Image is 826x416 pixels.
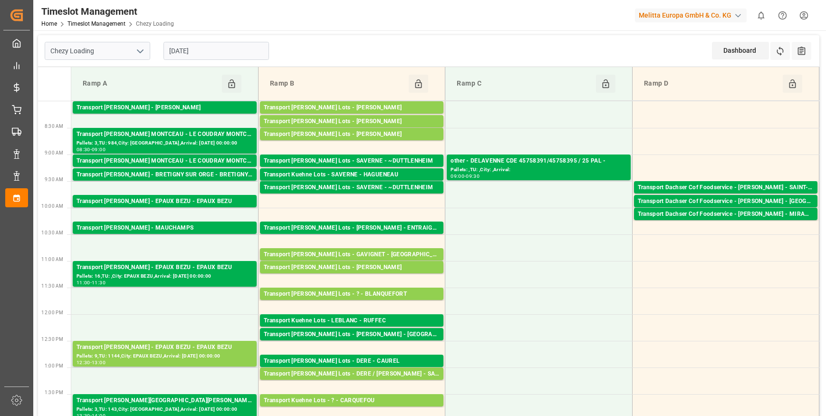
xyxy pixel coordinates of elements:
[41,20,57,27] a: Home
[264,396,440,406] div: Transport Kuehne Lots - ? - CARQUEFOU
[264,103,440,113] div: Transport [PERSON_NAME] Lots - [PERSON_NAME]
[264,366,440,374] div: Pallets: 23,TU: 117,City: [GEOGRAPHIC_DATA],Arrival: [DATE] 00:00:00
[264,290,440,299] div: Transport [PERSON_NAME] Lots - ? - BLANQUEFORT
[77,156,253,166] div: Transport [PERSON_NAME] MONTCEAU - LE COUDRAY MONTCEAU
[638,193,814,201] div: Pallets: 8,TU: 25,City: [GEOGRAPHIC_DATA][PERSON_NAME],Arrival: [DATE] 00:00:00
[635,6,750,24] button: Melitta Europa GmbH & Co. KG
[264,316,440,326] div: Transport Kuehne Lots - LEBLANC - RUFFEC
[77,130,253,139] div: Transport [PERSON_NAME] MONTCEAU - LE COUDRAY MONTCEAU
[77,272,253,281] div: Pallets: 16,TU: ,City: EPAUX BEZU,Arrival: [DATE] 00:00:00
[79,75,222,93] div: Ramp A
[77,170,253,180] div: Transport [PERSON_NAME] - BRETIGNY SUR ORGE - BRETIGNY SUR ORGE
[41,283,63,289] span: 11:30 AM
[264,299,440,307] div: Pallets: 5,TU: 194,City: [GEOGRAPHIC_DATA],Arrival: [DATE] 00:00:00
[92,147,106,152] div: 09:00
[77,139,253,147] div: Pallets: 3,TU: 984,City: [GEOGRAPHIC_DATA],Arrival: [DATE] 00:00:00
[451,156,626,166] div: other - DELAVENNE CDE 45758391/45758395 / 25 PAL -
[92,360,106,365] div: 13:00
[45,124,63,129] span: 8:30 AM
[264,180,440,188] div: Pallets: ,TU: 121,City: HAGUENEAU,Arrival: [DATE] 00:00:00
[264,126,440,135] div: Pallets: 2,TU: 110,City: [GEOGRAPHIC_DATA],Arrival: [DATE] 00:00:00
[638,197,814,206] div: Transport Dachser Cof Foodservice - [PERSON_NAME] - [GEOGRAPHIC_DATA]
[45,390,63,395] span: 1:30 PM
[77,223,253,233] div: Transport [PERSON_NAME] - MAUCHAMPS
[41,257,63,262] span: 11:00 AM
[638,206,814,214] div: Pallets: 6,TU: ,City: [GEOGRAPHIC_DATA],Arrival: [DATE] 00:00:00
[77,263,253,272] div: Transport [PERSON_NAME] - EPAUX BEZU - EPAUX BEZU
[772,5,793,26] button: Help Center
[77,360,90,365] div: 12:30
[264,357,440,366] div: Transport [PERSON_NAME] Lots - DERE - CAUREL
[77,281,90,285] div: 11:00
[635,9,747,22] div: Melitta Europa GmbH & Co. KG
[451,166,626,174] div: Pallets: ,TU: ,City: ,Arrival:
[77,180,253,188] div: Pallets: 3,TU: ,City: [GEOGRAPHIC_DATA],Arrival: [DATE] 00:00:00
[638,183,814,193] div: Transport Dachser Cof Foodservice - [PERSON_NAME] - SAINT-[PERSON_NAME] FALLAVIER
[41,337,63,342] span: 12:30 PM
[453,75,595,93] div: Ramp C
[264,193,440,201] div: Pallets: 2,TU: 80,City: ~[GEOGRAPHIC_DATA],Arrival: [DATE] 00:00:00
[264,260,440,268] div: Pallets: 7,TU: 554,City: [GEOGRAPHIC_DATA],Arrival: [DATE] 00:00:00
[90,147,92,152] div: -
[45,150,63,155] span: 9:00 AM
[77,343,253,352] div: Transport [PERSON_NAME] - EPAUX BEZU - EPAUX BEZU
[264,263,440,272] div: Transport [PERSON_NAME] Lots - [PERSON_NAME]
[464,174,466,178] div: -
[264,326,440,334] div: Pallets: 1,TU: 741,City: RUFFEC,Arrival: [DATE] 00:00:00
[90,281,92,285] div: -
[264,139,440,147] div: Pallets: ,TU: 165,City: [GEOGRAPHIC_DATA],Arrival: [DATE] 00:00:00
[264,330,440,339] div: Transport [PERSON_NAME] Lots - [PERSON_NAME] - [GEOGRAPHIC_DATA]
[45,42,150,60] input: Type to search/select
[67,20,125,27] a: Timeslot Management
[163,42,269,60] input: DD-MM-YYYY
[92,281,106,285] div: 11:30
[41,4,174,19] div: Timeslot Management
[264,130,440,139] div: Transport [PERSON_NAME] Lots - [PERSON_NAME]
[77,197,253,206] div: Transport [PERSON_NAME] - EPAUX BEZU - EPAUX BEZU
[264,406,440,414] div: Pallets: 1,TU: ,City: CARQUEFOU,Arrival: [DATE] 00:00:00
[638,219,814,227] div: Pallets: 2,TU: 16,City: MIRAMAS CEDEX,Arrival: [DATE] 00:00:00
[264,339,440,348] div: Pallets: ,TU: 381,City: [GEOGRAPHIC_DATA],Arrival: [DATE] 00:00:00
[41,230,63,235] span: 10:30 AM
[77,166,253,174] div: Pallets: ,TU: 330,City: [GEOGRAPHIC_DATA],Arrival: [DATE] 00:00:00
[264,113,440,121] div: Pallets: 20,TU: ,City: [GEOGRAPHIC_DATA],Arrival: [DATE] 00:00:00
[77,406,253,414] div: Pallets: 3,TU: 143,City: [GEOGRAPHIC_DATA],Arrival: [DATE] 00:00:00
[77,352,253,360] div: Pallets: 9,TU: 1144,City: EPAUX BEZU,Arrival: [DATE] 00:00:00
[264,166,440,174] div: Pallets: ,TU: 44,City: ~[GEOGRAPHIC_DATA],Arrival: [DATE] 00:00:00
[264,250,440,260] div: Transport [PERSON_NAME] Lots - GAVIGNET - [GEOGRAPHIC_DATA]
[750,5,772,26] button: show 0 new notifications
[264,117,440,126] div: Transport [PERSON_NAME] Lots - [PERSON_NAME]
[41,310,63,315] span: 12:00 PM
[133,44,147,58] button: open menu
[77,206,253,214] div: Pallets: ,TU: 2376,City: EPAUX BEZU,Arrival: [DATE] 00:00:00
[45,177,63,182] span: 9:30 AM
[77,233,253,241] div: Pallets: 52,TU: 1172,City: [GEOGRAPHIC_DATA],Arrival: [DATE] 00:00:00
[264,170,440,180] div: Transport Kuehne Lots - SAVERNE - HAGUENEAU
[77,113,253,121] div: Pallets: 1,TU: 241,City: [GEOGRAPHIC_DATA],Arrival: [DATE] 00:00:00
[466,174,480,178] div: 09:30
[77,396,253,406] div: Transport [PERSON_NAME][GEOGRAPHIC_DATA][PERSON_NAME][GEOGRAPHIC_DATA][PERSON_NAME]
[264,379,440,387] div: Pallets: ,TU: 432,City: [GEOGRAPHIC_DATA][PERSON_NAME],Arrival: [DATE] 00:00:00
[90,360,92,365] div: -
[264,223,440,233] div: Transport [PERSON_NAME] Lots - [PERSON_NAME] - ENTRAIGUES SUR LA SORGUE
[41,203,63,209] span: 10:00 AM
[264,156,440,166] div: Transport [PERSON_NAME] Lots - SAVERNE - ~DUTTLENHEIM
[264,183,440,193] div: Transport [PERSON_NAME] Lots - SAVERNE - ~DUTTLENHEIM
[264,272,440,281] div: Pallets: ,TU: 224,City: [GEOGRAPHIC_DATA],Arrival: [DATE] 00:00:00
[266,75,409,93] div: Ramp B
[638,210,814,219] div: Transport Dachser Cof Foodservice - [PERSON_NAME] - MIRAMAS CEDEX
[640,75,783,93] div: Ramp D
[451,174,464,178] div: 09:00
[264,233,440,241] div: Pallets: ,TU: 238,City: ENTRAIGUES SUR LA SORGUE,Arrival: [DATE] 00:00:00
[264,369,440,379] div: Transport [PERSON_NAME] Lots - DERE / [PERSON_NAME] - SAINT [PERSON_NAME] DU CRAU
[45,363,63,368] span: 1:00 PM
[712,42,769,59] div: Dashboard
[77,103,253,113] div: Transport [PERSON_NAME] - [PERSON_NAME]
[77,147,90,152] div: 08:30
